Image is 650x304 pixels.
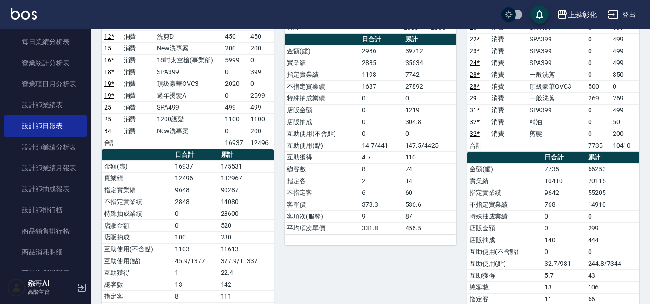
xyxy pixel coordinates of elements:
[173,231,218,243] td: 100
[360,57,403,69] td: 2885
[542,187,585,199] td: 9642
[403,69,457,80] td: 7742
[285,210,360,222] td: 客項次(服務)
[527,45,586,57] td: SPA399
[248,137,274,149] td: 12496
[542,281,585,293] td: 13
[467,163,542,175] td: 金額(虛)
[467,246,542,258] td: 互助使用(不含點)
[4,158,87,179] a: 設計師業績月報表
[285,140,360,151] td: 互助使用(點)
[219,267,274,279] td: 22.4
[285,80,360,92] td: 不指定實業績
[489,128,527,140] td: 消費
[610,80,639,92] td: 0
[586,234,640,246] td: 444
[467,222,542,234] td: 店販金額
[121,125,155,137] td: 消費
[467,258,542,269] td: 互助使用(點)
[542,210,585,222] td: 0
[102,279,173,290] td: 總客數
[360,140,403,151] td: 14.7/441
[542,175,585,187] td: 10410
[121,66,155,78] td: 消費
[121,30,155,42] td: 消費
[403,163,457,175] td: 74
[360,80,403,92] td: 1687
[489,45,527,57] td: 消費
[102,196,173,208] td: 不指定實業績
[102,184,173,196] td: 指定實業績
[285,222,360,234] td: 平均項次單價
[527,57,586,69] td: SPA399
[527,92,586,104] td: 一般洗剪
[360,187,403,199] td: 6
[610,45,639,57] td: 499
[102,208,173,219] td: 特殊抽成業績
[223,78,248,90] td: 2020
[121,78,155,90] td: 消費
[285,34,456,234] table: a dense table
[4,115,87,136] a: 設計師日報表
[173,255,218,267] td: 45.9/1377
[586,222,640,234] td: 299
[4,242,87,263] a: 商品消耗明細
[527,69,586,80] td: 一般洗剪
[285,45,360,57] td: 金額(虛)
[102,290,173,302] td: 指定客
[173,243,218,255] td: 1103
[4,199,87,220] a: 設計師排行榜
[467,187,542,199] td: 指定實業績
[248,101,274,113] td: 499
[542,246,585,258] td: 0
[4,263,87,284] a: 商品進銷貨報表
[542,269,585,281] td: 5.7
[285,57,360,69] td: 實業績
[586,281,640,293] td: 106
[4,137,87,158] a: 設計師業績分析表
[403,34,457,45] th: 累計
[610,92,639,104] td: 269
[527,128,586,140] td: 剪髮
[360,45,403,57] td: 2986
[403,222,457,234] td: 456.5
[403,187,457,199] td: 60
[219,290,274,302] td: 111
[219,255,274,267] td: 377.9/11337
[219,231,274,243] td: 230
[610,69,639,80] td: 350
[403,140,457,151] td: 147.5/4425
[121,54,155,66] td: 消費
[360,151,403,163] td: 4.7
[542,152,585,164] th: 日合計
[223,42,248,54] td: 200
[527,116,586,128] td: 精油
[542,234,585,246] td: 140
[121,42,155,54] td: 消費
[586,128,610,140] td: 0
[223,125,248,137] td: 0
[173,149,218,161] th: 日合計
[360,175,403,187] td: 2
[173,279,218,290] td: 13
[155,54,223,66] td: 18吋太空槍(事業部)
[527,33,586,45] td: SPA399
[489,92,527,104] td: 消費
[586,163,640,175] td: 66253
[586,140,610,151] td: 7735
[248,42,274,54] td: 200
[527,80,586,92] td: 頂級豪華OVC3
[155,90,223,101] td: 過年燙髮A
[219,172,274,184] td: 132967
[489,116,527,128] td: 消費
[4,95,87,115] a: 設計師業績表
[104,104,111,111] a: 25
[542,222,585,234] td: 0
[586,116,610,128] td: 0
[360,116,403,128] td: 0
[219,149,274,161] th: 累計
[219,160,274,172] td: 175531
[104,115,111,123] a: 25
[285,199,360,210] td: 客單價
[586,92,610,104] td: 269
